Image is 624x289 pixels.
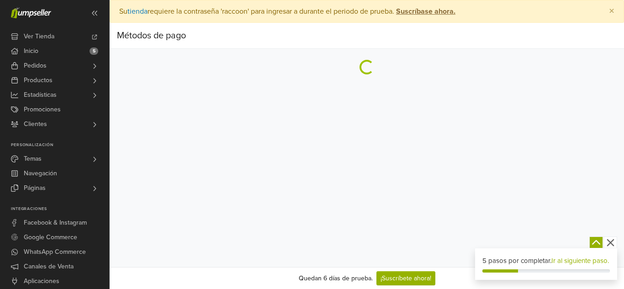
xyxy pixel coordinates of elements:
span: Canales de Venta [24,259,74,274]
p: Integraciones [11,206,109,212]
a: ¡Suscríbete ahora! [376,271,435,285]
span: Inicio [24,44,38,58]
div: Quedan 6 días de prueba. [299,273,373,283]
div: Métodos de pago [117,26,186,45]
a: Suscríbase ahora. [394,7,455,16]
span: Navegación [24,166,57,181]
span: WhatsApp Commerce [24,245,86,259]
a: tienda [127,7,148,16]
span: Ver Tienda [24,29,54,44]
span: Clientes [24,117,47,131]
p: Personalización [11,142,109,148]
span: Estadísticas [24,88,57,102]
span: Temas [24,152,42,166]
span: Páginas [24,181,46,195]
span: Pedidos [24,58,47,73]
strong: Suscríbase ahora. [396,7,455,16]
div: 5 pasos por completar. [482,256,610,266]
button: Close [600,0,624,22]
span: Promociones [24,102,61,117]
span: Facebook & Instagram [24,215,87,230]
span: Aplicaciones [24,274,59,289]
span: Google Commerce [24,230,77,245]
span: × [609,5,614,18]
span: 5 [90,47,98,55]
a: Ir al siguiente paso. [551,257,609,265]
span: Productos [24,73,53,88]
